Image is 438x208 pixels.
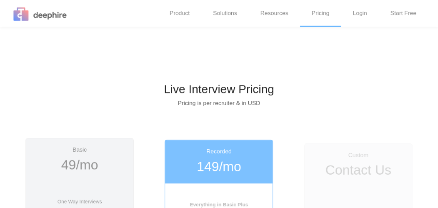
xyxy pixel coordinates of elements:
p: Basic [36,145,123,154]
p: Contact Us [315,160,402,180]
p: One Way Interviews [36,197,123,207]
p: Pricing is per recruiter & in USD [10,98,428,108]
p: 49/mo [36,154,123,175]
p: 149/mo [175,156,263,177]
img: img [8,1,71,27]
p: Recorded [175,147,263,156]
b: Everything in Basic Plus [190,202,248,208]
p: Custom [315,150,402,160]
p: Live Interview Pricing [10,80,428,98]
